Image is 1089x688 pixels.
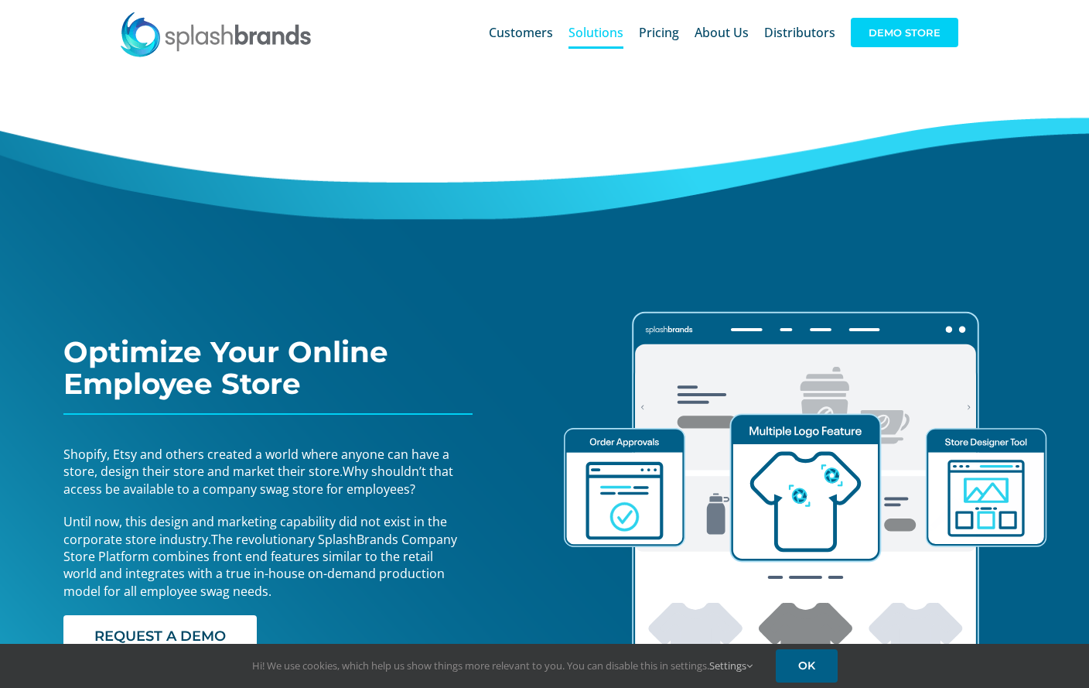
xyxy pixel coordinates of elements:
[252,659,753,673] span: Hi! We use cookies, which help us show things more relevant to you. You can disable this in setti...
[709,659,753,673] a: Settings
[489,26,553,39] span: Customers
[568,26,623,39] span: Solutions
[764,26,835,39] span: Distributors
[63,531,457,600] span: The revolutionary SplashBrands Company Store Platform combines front end features similar to the ...
[489,8,553,57] a: Customers
[639,8,679,57] a: Pricing
[695,26,749,39] span: About Us
[639,26,679,39] span: Pricing
[94,628,226,645] span: REQUEST A DEMO
[489,8,958,57] nav: Main Menu
[119,11,312,57] img: SplashBrands.com Logo
[63,615,257,658] a: REQUEST A DEMO
[851,18,958,47] span: DEMO STORE
[764,8,835,57] a: Distributors
[63,334,388,401] span: Optimize Your Online Employee Store
[63,463,453,497] span: Why shouldn’t that access be available to a company swag store for employees?
[851,8,958,57] a: DEMO STORE
[63,513,447,547] span: Until now, this design and marketing capability did not exist in the corporate store industry.
[776,649,838,683] a: OK
[63,446,449,480] span: Shopify, Etsy and others created a world where anyone can have a store, design their store and ma...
